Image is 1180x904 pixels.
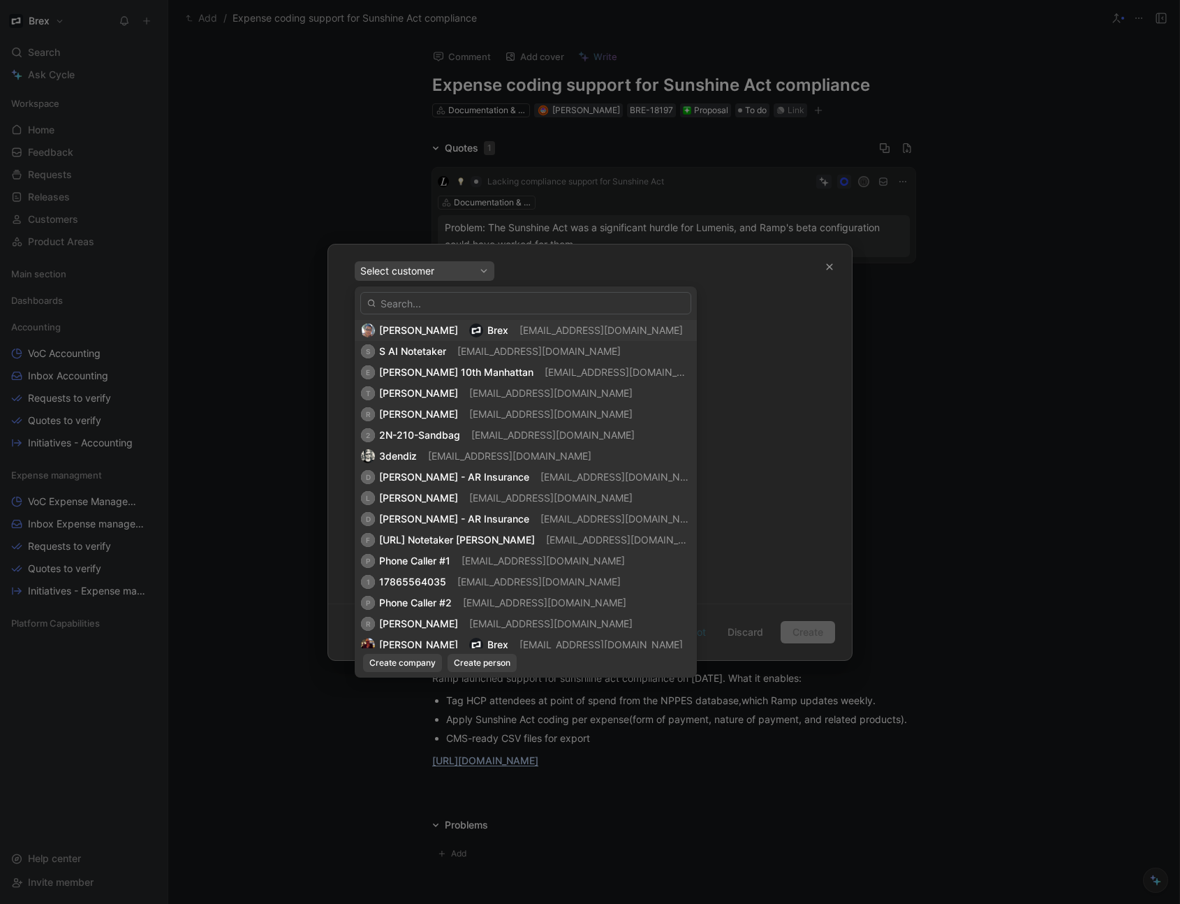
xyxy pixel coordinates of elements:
span: [PERSON_NAME] [379,408,458,420]
span: [PERSON_NAME] - AR Insurance [379,513,529,525]
span: [PERSON_NAME] [379,618,458,629]
span: Brex [487,324,508,336]
span: Create person [454,656,510,670]
img: logo [469,638,483,652]
span: [PERSON_NAME] [379,639,458,650]
span: [PERSON_NAME] - AR Insurance [379,471,529,483]
span: 2N-210-Sandbag [379,429,460,441]
span: [PERSON_NAME] [379,387,458,399]
span: 3dendiz [379,450,417,462]
span: [EMAIL_ADDRESS][DOMAIN_NAME] [463,597,626,608]
div: P [361,596,375,610]
img: 5265132172563_79b8e78bf6bde81dba9e_192.jpg [361,323,375,337]
span: [URL] Notetaker [PERSON_NAME] [379,534,535,546]
span: [EMAIL_ADDRESS][DOMAIN_NAME] [462,555,625,567]
span: S AI Notetaker [379,345,446,357]
div: L [361,491,375,505]
div: D [361,512,375,526]
span: [EMAIL_ADDRESS][DOMAIN_NAME] [428,450,591,462]
span: [EMAIL_ADDRESS][DOMAIN_NAME] [546,534,709,546]
span: [EMAIL_ADDRESS][DOMAIN_NAME] [519,324,683,336]
img: 6416071720916_2d67d7fd0a0db7001353_192.jpg [361,638,375,652]
span: [EMAIL_ADDRESS][DOMAIN_NAME] [457,576,621,588]
input: Search... [360,292,691,314]
span: [PERSON_NAME] 10th Manhattan [379,366,533,378]
div: D [361,470,375,484]
div: R [361,407,375,421]
div: S [361,344,375,358]
span: 17865564035 [379,576,446,588]
img: logo [469,323,483,337]
span: [EMAIL_ADDRESS][DOMAIN_NAME] [469,387,633,399]
span: Brex [487,639,508,650]
span: [EMAIL_ADDRESS][DOMAIN_NAME] [469,492,633,504]
span: [EMAIL_ADDRESS][DOMAIN_NAME] [457,345,621,357]
div: P [361,554,375,568]
span: [EMAIL_ADDRESS][DOMAIN_NAME] [540,513,704,525]
div: 2 [361,428,375,442]
span: [EMAIL_ADDRESS][DOMAIN_NAME] [469,408,633,420]
span: [EMAIL_ADDRESS][DOMAIN_NAME] [469,618,633,629]
span: [EMAIL_ADDRESS][DOMAIN_NAME] [545,366,708,378]
div: E [361,365,375,379]
div: T [361,386,375,400]
span: Create company [369,656,436,670]
span: [PERSON_NAME] [379,324,458,336]
button: Create person [448,654,517,672]
div: 1 [361,575,375,589]
span: [PERSON_NAME] [379,492,458,504]
div: F [361,533,375,547]
span: [EMAIL_ADDRESS][DOMAIN_NAME] [540,471,704,483]
span: Phone Caller #2 [379,597,452,608]
div: R [361,617,375,631]
span: Phone Caller #1 [379,555,450,567]
span: [EMAIL_ADDRESS][DOMAIN_NAME] [471,429,635,441]
button: Create company [363,654,442,672]
span: [EMAIL_ADDRESS][DOMAIN_NAME] [519,639,683,650]
img: 973206715171_a296c5560a034e311445_192.jpg [361,449,375,463]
